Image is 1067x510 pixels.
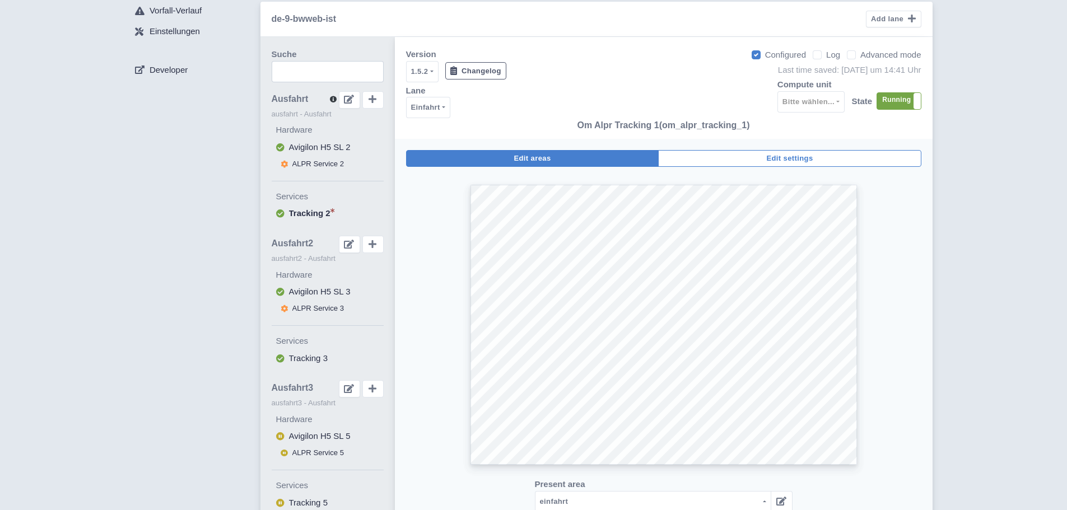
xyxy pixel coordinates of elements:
label: Services [276,190,384,203]
button: Avigilon H5 SL 2 [272,139,384,156]
small: ausfahrt2 - Ausfahrt [272,253,384,264]
span: Ausfahrt3 [272,383,314,393]
span: Om Alpr Tracking 1 [577,120,659,130]
span: ALPR Service 3 [292,304,344,312]
div: Bitte wählen... [782,95,835,109]
label: Services [276,335,384,348]
button: ALPR Service 5 [272,445,384,461]
button: Avigilon H5 SL 5 [272,428,384,445]
span: Advanced mode [860,50,921,59]
button: Tracking 2 [272,205,384,222]
div: 1.5.2 [411,65,428,78]
label: Running [877,93,920,109]
span: Log [826,50,840,59]
button: ALPR Service 3 [272,301,384,316]
span: Vorfall-Verlauf [150,4,202,17]
button: Add lane [866,11,921,28]
a: Einstellungen [126,21,260,43]
small: ausfahrt3 - Ausfahrt [272,397,384,409]
span: Avigilon H5 SL 5 [289,431,351,441]
div: einfahrt [540,495,569,508]
span: (om_alpr_tracking_1) [659,120,750,130]
span: Tracking 3 [289,353,328,363]
span: Avigilon H5 SL 3 [289,287,351,296]
button: Tracking 3 [272,350,384,367]
button: Edit areas [406,150,659,167]
label: Hardware [276,269,384,282]
span: ALPR Service 2 [292,160,344,168]
label: Version [406,48,436,61]
span: Developer [150,64,188,77]
label: Compute unit [777,78,832,91]
button: Edit settings [658,150,921,167]
span: Add lane [871,15,903,23]
span: Changelog [462,67,501,75]
button: ALPR Service 2 [272,156,384,172]
span: Avigilon H5 SL 2 [289,142,351,152]
label: Suche [272,48,297,61]
a: Vorfall-Verlauf [126,1,260,22]
span: ALPR Service 5 [292,448,344,457]
span: Einstellungen [150,25,200,38]
label: Services [276,479,384,492]
span: Ausfahrt [272,94,309,104]
button: Avigilon H5 SL 3 [272,283,384,301]
label: State [851,95,872,108]
div: Einfahrt [411,101,440,114]
label: Hardware [276,413,384,426]
span: Edit areas [514,154,551,162]
button: Changelog [445,62,506,79]
div: RunningStopped [877,92,921,110]
h5: de-9-bwweb-ist [272,14,337,24]
span: Edit settings [766,154,813,162]
small: ausfahrt - Ausfahrt [272,109,384,120]
span: Configured [765,50,806,59]
span: Ausfahrt2 [272,238,314,249]
a: Developer [126,59,260,81]
label: Lane [406,85,426,97]
div: Last time saved: [DATE] um 14:41 Uhr [778,64,921,77]
label: Hardware [276,124,384,137]
span: Tracking 2 [289,208,330,218]
span: Tracking 5 [289,498,328,507]
label: Present area [535,478,585,491]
